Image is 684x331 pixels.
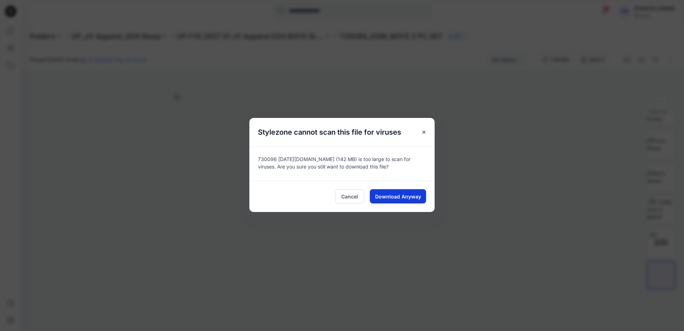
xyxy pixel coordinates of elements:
button: Download Anyway [370,189,426,203]
div: 730096 [DATE][DOMAIN_NAME] (142 MB) is too large to scan for viruses. Are you sure you still want... [249,146,435,181]
span: Download Anyway [375,193,421,200]
h5: Stylezone cannot scan this file for viruses [249,118,410,146]
button: Close [418,126,430,139]
span: Cancel [341,193,358,200]
button: Cancel [335,189,364,203]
